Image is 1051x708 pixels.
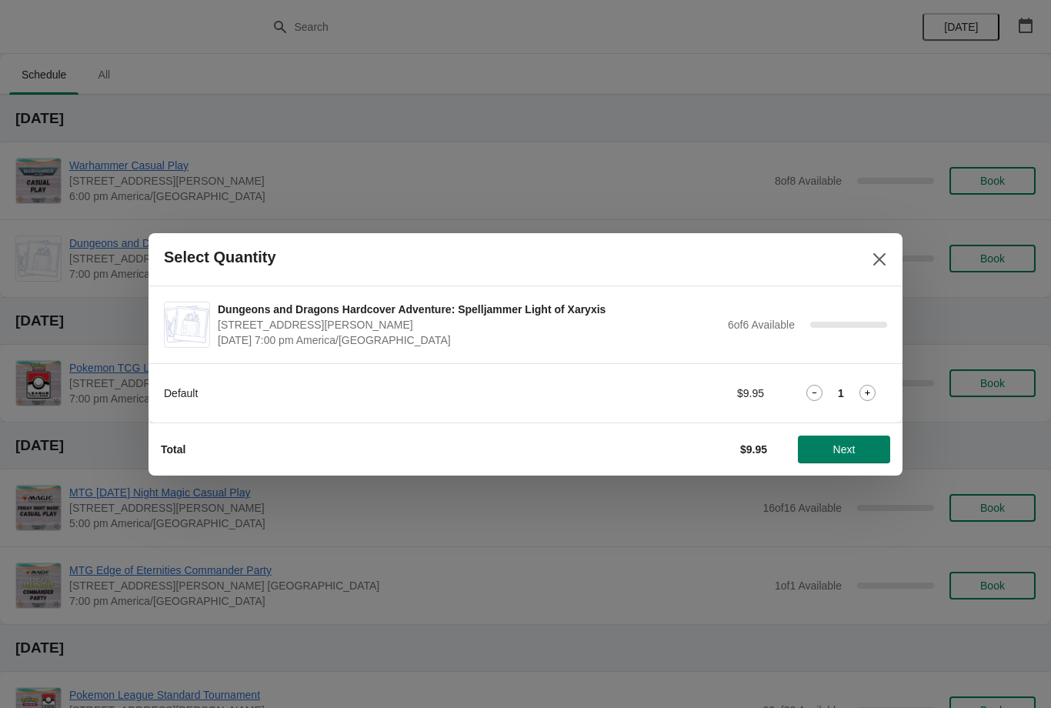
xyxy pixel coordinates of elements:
[728,319,795,331] span: 6 of 6 Available
[164,249,276,266] h2: Select Quantity
[622,386,764,401] div: $9.95
[218,302,720,317] span: Dungeons and Dragons Hardcover Adventure: Spelljammer Light of Xaryxis
[164,386,591,401] div: Default
[161,443,185,456] strong: Total
[740,443,767,456] strong: $9.95
[218,332,720,348] span: [DATE] 7:00 pm America/[GEOGRAPHIC_DATA]
[866,245,893,273] button: Close
[833,443,856,456] span: Next
[838,386,844,401] strong: 1
[165,306,209,342] img: Dungeons and Dragons Hardcover Adventure: Spelljammer Light of Xaryxis | 2040 Louetta Rd Ste I Sp...
[798,436,890,463] button: Next
[218,317,720,332] span: [STREET_ADDRESS][PERSON_NAME]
